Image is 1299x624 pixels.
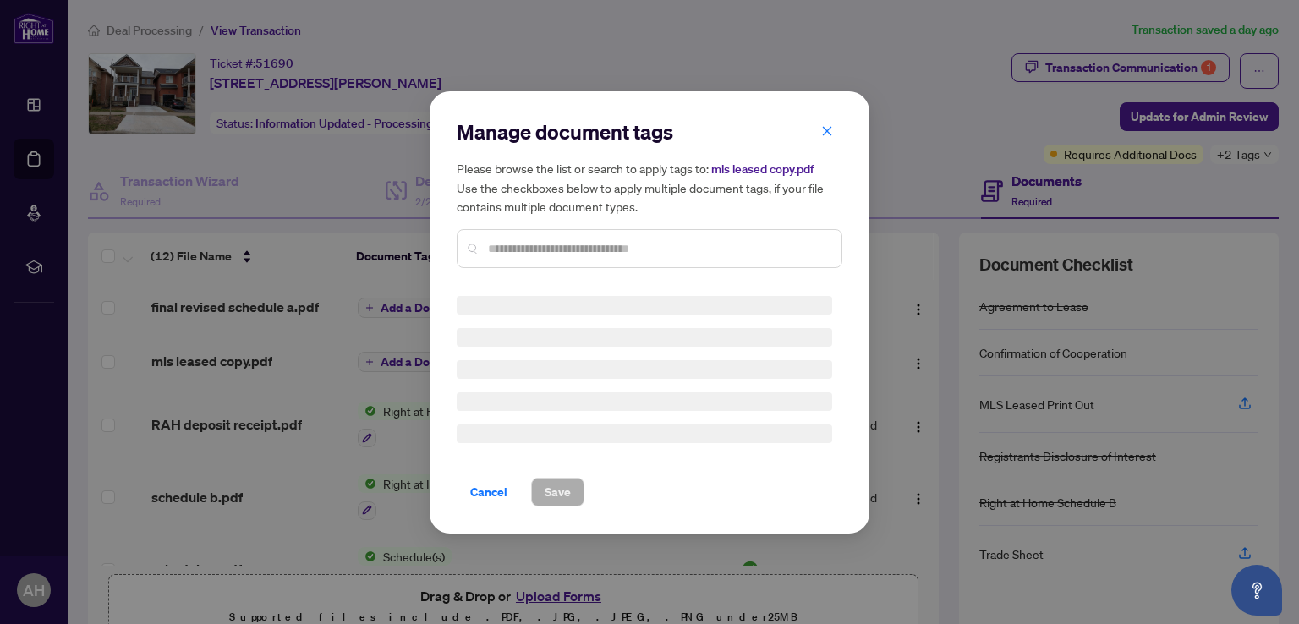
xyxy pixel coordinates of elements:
[531,478,584,506] button: Save
[821,124,833,136] span: close
[711,161,814,177] span: mls leased copy.pdf
[457,478,521,506] button: Cancel
[470,479,507,506] span: Cancel
[457,118,842,145] h2: Manage document tags
[457,159,842,216] h5: Please browse the list or search to apply tags to: Use the checkboxes below to apply multiple doc...
[1231,565,1282,616] button: Open asap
